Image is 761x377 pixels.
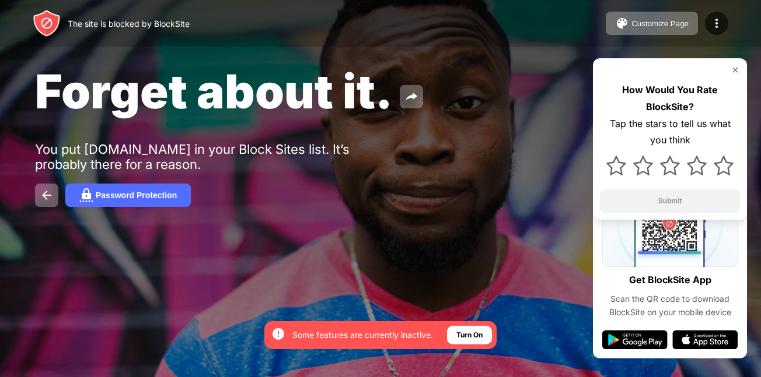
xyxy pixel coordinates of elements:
div: Get BlockSite App [629,272,711,288]
img: star.svg [687,156,707,175]
div: How Would You Rate BlockSite? [600,82,740,115]
img: star.svg [714,156,734,175]
img: password.svg [79,188,93,202]
img: star.svg [606,156,626,175]
img: star.svg [633,156,653,175]
button: Customize Page [606,12,698,35]
img: star.svg [660,156,680,175]
img: app-store.svg [672,330,738,349]
div: Password Protection [96,191,177,200]
img: share.svg [404,90,418,104]
img: google-play.svg [602,330,668,349]
img: header-logo.svg [33,9,61,37]
div: Some features are currently inactive. [292,329,433,341]
div: You put [DOMAIN_NAME] in your Block Sites list. It’s probably there for a reason. [35,142,396,172]
img: menu-icon.svg [710,16,724,30]
img: back.svg [40,188,54,202]
div: Scan the QR code to download BlockSite on your mobile device [602,293,738,319]
img: rate-us-close.svg [731,65,740,75]
img: pallet.svg [615,16,629,30]
div: Customize Page [631,19,689,28]
div: Tap the stars to tell us what you think [600,115,740,149]
div: The site is blocked by BlockSite [68,19,190,29]
div: Turn On [456,329,483,341]
button: Password Protection [65,184,191,207]
span: Forget about it. [35,63,393,119]
button: Submit [600,189,740,213]
img: error-circle-white.svg [271,327,285,341]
